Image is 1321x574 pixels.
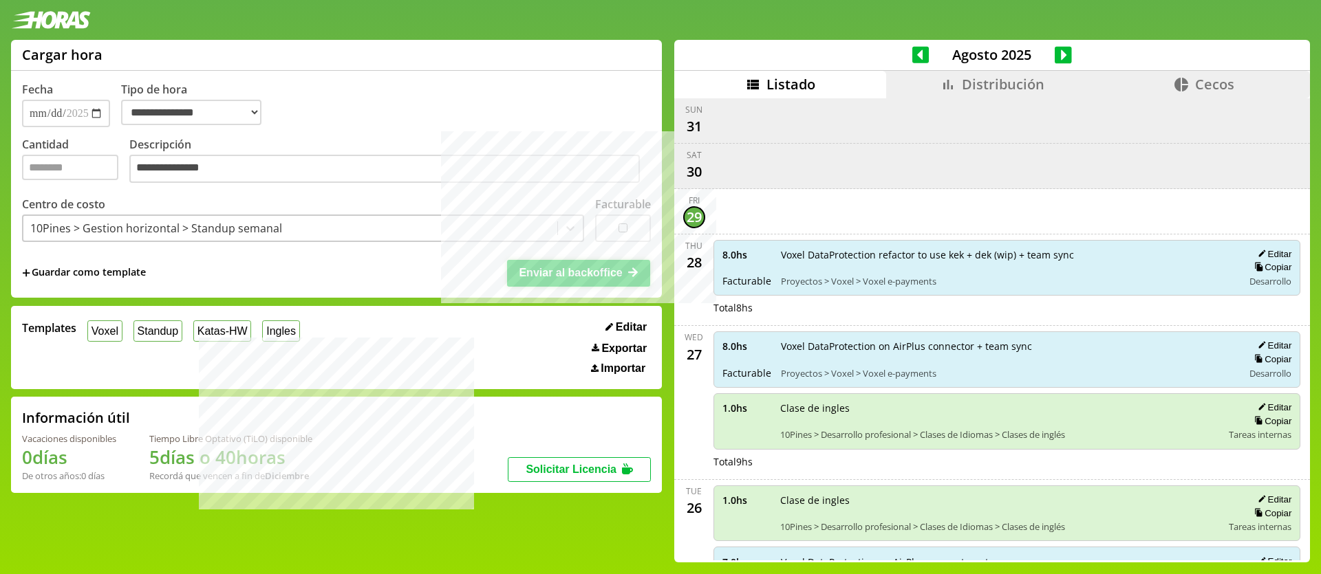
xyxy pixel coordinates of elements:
h1: 0 días [22,445,116,470]
div: 10Pines > Gestion horizontal > Standup semanal [30,221,282,236]
div: 29 [683,206,705,228]
span: Voxel DataProtection on AirPlus connector + team sync [781,555,1234,569]
h2: Información útil [22,408,130,427]
span: 10Pines > Desarrollo profesional > Clases de Idiomas > Clases de inglés [780,428,1220,441]
button: Exportar [588,342,651,355]
button: Katas-HW [193,320,252,342]
div: Vacaciones disponibles [22,432,116,445]
span: Cecos [1195,75,1234,93]
div: Recordá que vencen a fin de [149,470,312,482]
span: 1.0 hs [722,401,771,415]
div: Fri [689,195,700,206]
span: Proyectos > Voxel > Voxel e-payments [781,367,1234,379]
b: Diciembre [265,470,309,482]
label: Facturable [595,197,651,212]
div: scrollable content [674,98,1310,561]
span: Desarrollo [1249,367,1291,379]
span: Exportar [601,342,647,355]
div: 31 [683,115,705,137]
button: Voxel [87,320,122,342]
span: Facturable [722,366,771,379]
button: Ingles [262,320,299,342]
label: Centro de costo [22,197,105,212]
span: Tareas internas [1229,520,1291,533]
span: Clase de ingles [780,494,1220,507]
span: Voxel DataProtection on AirPlus connector + team sync [781,340,1234,353]
button: Editar [1254,555,1291,567]
span: Agosto 2025 [929,45,1055,64]
button: Editar [601,320,651,334]
button: Solicitar Licencia [508,457,651,482]
button: Copiar [1250,261,1291,273]
span: Editar [616,321,647,333]
span: Distribución [962,75,1044,93]
textarea: Descripción [129,155,640,184]
div: Sat [687,149,702,161]
button: Editar [1254,340,1291,351]
input: Cantidad [22,155,118,180]
span: Enviar al backoffice [519,267,622,278]
span: Facturable [722,274,771,287]
div: 30 [683,161,705,183]
div: Sun [685,104,702,115]
button: Copiar [1250,507,1291,519]
div: 28 [683,252,705,274]
button: Copiar [1250,353,1291,365]
div: Wed [685,331,703,343]
div: Tue [686,485,702,497]
img: logotipo [11,11,91,29]
button: Standup [133,320,182,342]
h1: Cargar hora [22,45,103,64]
select: Tipo de hora [121,100,261,125]
button: Copiar [1250,415,1291,427]
div: Total 8 hs [713,301,1301,314]
span: 8.0 hs [722,340,771,353]
button: Editar [1254,401,1291,413]
span: Proyectos > Voxel > Voxel e-payments [781,275,1234,287]
span: Desarrollo [1249,275,1291,287]
span: Voxel DataProtection refactor to use kek + dek (wip) + team sync [781,248,1234,261]
span: + [22,265,30,280]
span: Templates [22,320,76,335]
span: 1.0 hs [722,494,771,507]
span: Tareas internas [1229,428,1291,441]
span: 10Pines > Desarrollo profesional > Clases de Idiomas > Clases de inglés [780,520,1220,533]
span: Solicitar Licencia [526,463,616,475]
div: Total 9 hs [713,455,1301,468]
div: De otros años: 0 días [22,470,116,482]
span: Clase de ingles [780,401,1220,415]
label: Fecha [22,82,53,97]
label: Tipo de hora [121,82,272,127]
div: Thu [685,240,702,252]
button: Enviar al backoffice [507,260,650,286]
button: Editar [1254,494,1291,505]
div: 26 [683,497,705,519]
span: Listado [766,75,815,93]
span: 7.0 hs [722,555,771,569]
div: Tiempo Libre Optativo (TiLO) disponible [149,432,312,445]
span: Importar [601,362,645,375]
span: +Guardar como template [22,265,146,280]
label: Descripción [129,137,651,187]
label: Cantidad [22,137,129,187]
button: Editar [1254,248,1291,260]
div: 27 [683,343,705,365]
span: 8.0 hs [722,248,771,261]
h1: 5 días o 40 horas [149,445,312,470]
